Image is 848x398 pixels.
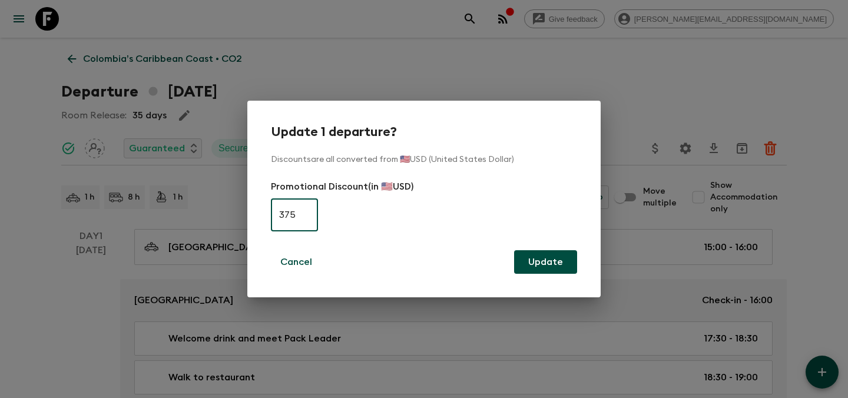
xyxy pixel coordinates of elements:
button: Cancel [271,250,322,274]
p: Discounts are all converted from 🇺🇸USD (United States Dollar) [271,154,577,165]
p: Promotional Discount (in 🇺🇸USD) [271,180,577,194]
p: Cancel [280,255,312,269]
h2: Update 1 departure? [271,124,577,140]
button: Update [514,250,577,274]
